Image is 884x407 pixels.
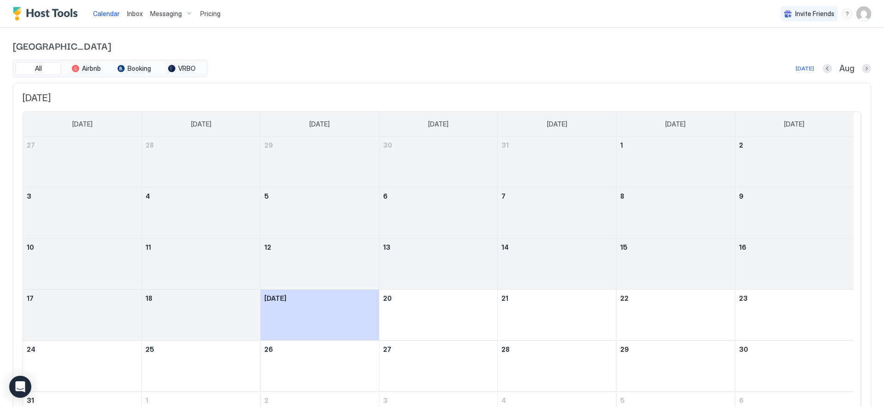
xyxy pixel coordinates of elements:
[261,188,379,205] a: August 5, 2025
[498,188,616,239] td: August 7, 2025
[264,345,273,353] span: 26
[300,112,339,137] a: Tuesday
[127,9,143,18] a: Inbox
[145,192,150,200] span: 4
[735,239,854,290] td: August 16, 2025
[795,10,834,18] span: Invite Friends
[150,10,182,18] span: Messaging
[260,137,379,188] td: July 29, 2025
[27,345,35,353] span: 24
[142,188,260,205] a: August 4, 2025
[23,239,142,290] td: August 10, 2025
[145,141,154,149] span: 28
[379,137,498,154] a: July 30, 2025
[27,294,34,302] span: 17
[379,341,498,392] td: August 27, 2025
[620,396,625,404] span: 5
[27,192,31,200] span: 3
[178,64,196,73] span: VRBO
[379,239,498,256] a: August 13, 2025
[23,137,142,188] td: July 27, 2025
[379,137,498,188] td: July 30, 2025
[264,243,271,251] span: 12
[260,188,379,239] td: August 5, 2025
[616,341,735,392] td: August 29, 2025
[735,137,854,188] td: August 2, 2025
[260,239,379,290] td: August 12, 2025
[498,137,616,154] a: July 31, 2025
[620,294,628,302] span: 22
[261,239,379,256] a: August 12, 2025
[63,62,109,75] button: Airbnb
[616,290,735,341] td: August 22, 2025
[261,290,379,307] a: August 19, 2025
[498,341,616,392] td: August 28, 2025
[23,188,141,205] a: August 3, 2025
[498,137,616,188] td: July 31, 2025
[616,188,735,239] td: August 8, 2025
[383,396,388,404] span: 3
[142,137,261,188] td: July 28, 2025
[839,63,855,74] span: Aug
[142,290,260,307] a: August 18, 2025
[379,239,498,290] td: August 13, 2025
[616,137,735,188] td: August 1, 2025
[620,141,623,149] span: 1
[498,188,616,205] a: August 7, 2025
[191,120,211,128] span: [DATE]
[739,141,743,149] span: 2
[145,243,151,251] span: 11
[501,345,510,353] span: 28
[264,141,273,149] span: 29
[735,290,854,307] a: August 23, 2025
[9,376,31,398] div: Open Intercom Messenger
[261,341,379,358] a: August 26, 2025
[27,396,34,404] span: 31
[23,290,142,341] td: August 17, 2025
[501,192,506,200] span: 7
[142,188,261,239] td: August 4, 2025
[35,64,42,73] span: All
[498,239,616,256] a: August 14, 2025
[260,290,379,341] td: August 19, 2025
[23,341,141,358] a: August 24, 2025
[142,341,260,358] a: August 25, 2025
[498,290,616,307] a: August 21, 2025
[739,345,748,353] span: 30
[796,64,814,73] div: [DATE]
[379,290,498,341] td: August 20, 2025
[616,341,735,358] a: August 29, 2025
[261,137,379,154] a: July 29, 2025
[383,192,388,200] span: 6
[23,290,141,307] a: August 17, 2025
[794,63,815,74] button: [DATE]
[735,239,854,256] a: August 16, 2025
[862,64,871,73] button: Next month
[775,112,814,137] a: Saturday
[82,64,101,73] span: Airbnb
[739,396,744,404] span: 6
[856,6,871,21] div: User profile
[616,137,735,154] a: August 1, 2025
[142,341,261,392] td: August 25, 2025
[379,341,498,358] a: August 27, 2025
[182,112,221,137] a: Monday
[823,64,832,73] button: Previous month
[383,141,392,149] span: 30
[735,290,854,341] td: August 23, 2025
[498,341,616,358] a: August 28, 2025
[616,290,735,307] a: August 22, 2025
[93,9,120,18] a: Calendar
[13,60,207,77] div: tab-group
[620,345,629,353] span: 29
[498,290,616,341] td: August 21, 2025
[419,112,458,137] a: Wednesday
[547,120,567,128] span: [DATE]
[428,120,448,128] span: [DATE]
[145,396,148,404] span: 1
[145,294,152,302] span: 18
[501,294,508,302] span: 21
[616,188,735,205] a: August 8, 2025
[620,243,628,251] span: 15
[498,239,616,290] td: August 14, 2025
